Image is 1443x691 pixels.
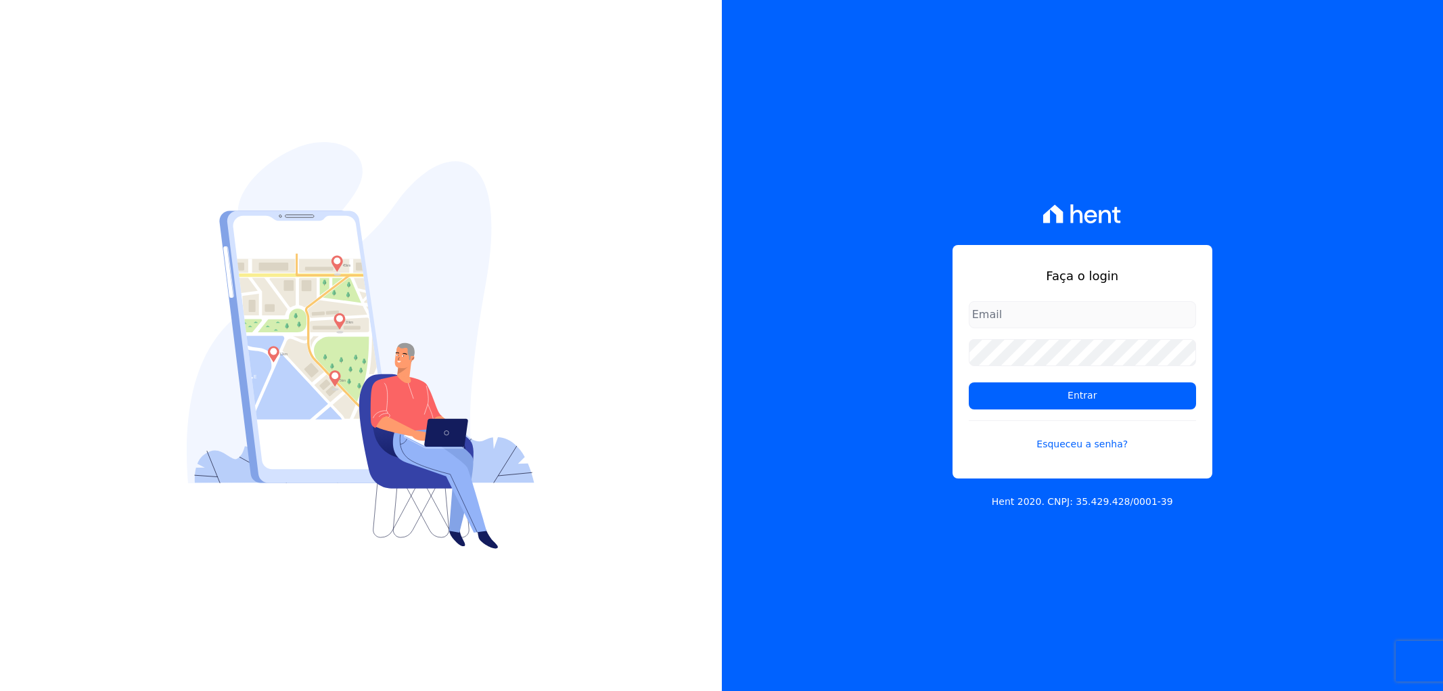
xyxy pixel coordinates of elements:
img: Login [187,142,534,549]
p: Hent 2020. CNPJ: 35.429.428/0001-39 [992,495,1173,509]
input: Entrar [969,382,1196,409]
a: Esqueceu a senha? [969,420,1196,451]
input: Email [969,301,1196,328]
h1: Faça o login [969,267,1196,285]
